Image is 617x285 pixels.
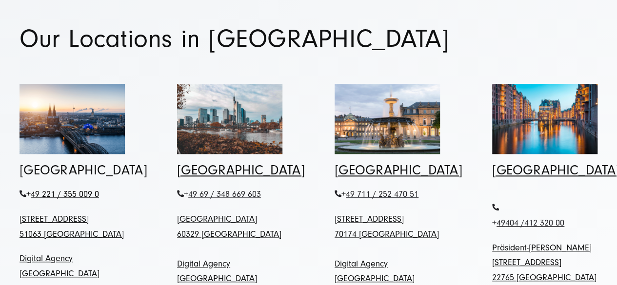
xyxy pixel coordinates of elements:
h1: Our Locations in [GEOGRAPHIC_DATA] [20,27,597,51]
span: + [26,189,31,199]
span: 49 221 / 355 009 0 [31,189,99,199]
a: Digital Agency [GEOGRAPHIC_DATA] [20,253,100,279]
span: 404 / [505,218,564,228]
span: 412 320 00 [524,218,564,228]
span: 49 69 / 348 669 603 [188,189,261,199]
span: 49 711 / 252 470 51 [346,189,418,199]
a: 51063 [GEOGRAPHIC_DATA] [20,229,124,239]
a: 22765 [GEOGRAPHIC_DATA] [492,272,597,283]
span: + [492,218,564,228]
img: Frankfurt Skyline Mit Blick über den Rhein im Herbst [177,84,282,154]
h3: [GEOGRAPHIC_DATA] [20,164,125,177]
img: Bild des Kölner Doms und der Rheinbrücke - digitalagentur Köln [20,84,125,154]
a: Digital Agency [GEOGRAPHIC_DATA] [177,259,257,284]
img: Elbe-Kanal in Hamburg - Digitalagentur hamburg [492,84,597,154]
a: [STREET_ADDRESS] [335,214,404,224]
a: Digital Agency [GEOGRAPHIC_DATA] [335,259,415,284]
a: [GEOGRAPHIC_DATA] [335,163,462,178]
span: 49 [497,218,564,228]
a: [STREET_ADDRESS] [20,214,89,224]
a: 60329 [GEOGRAPHIC_DATA] [177,229,281,239]
span: + [184,189,261,199]
a: 70174 [GEOGRAPHIC_DATA] [335,229,439,239]
a: [GEOGRAPHIC_DATA] [177,163,305,178]
span: + [341,189,346,199]
a: [GEOGRAPHIC_DATA] [177,214,257,224]
a: Präsident-[PERSON_NAME][STREET_ADDRESS] [492,243,592,268]
img: Digitalagentur Stuttgart - Bild eines Brunnens in Stuttgart [335,84,440,154]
